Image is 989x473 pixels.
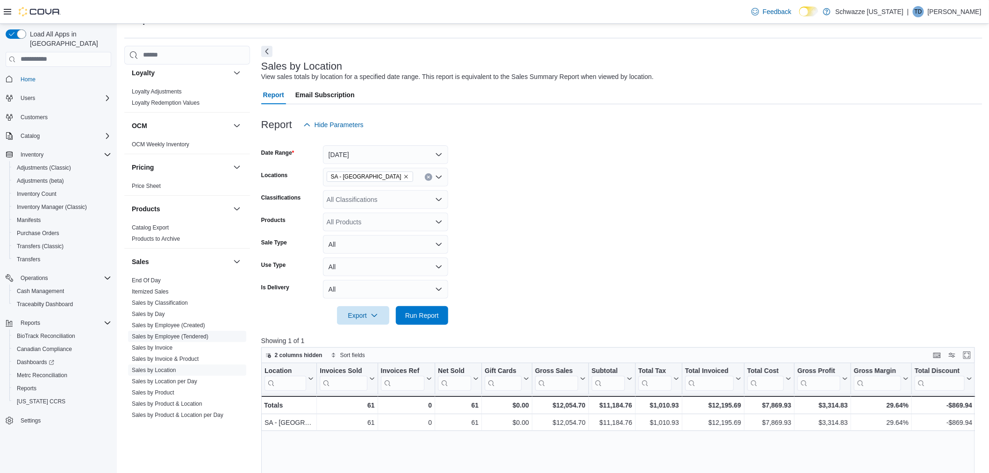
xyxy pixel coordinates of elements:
button: All [323,235,448,254]
button: Catalog [17,130,43,142]
button: Gross Profit [797,366,848,390]
span: Sales by Invoice [132,344,172,351]
span: Report [263,86,284,104]
div: 29.64% [854,400,909,411]
button: Enter fullscreen [961,350,973,361]
span: Reports [17,317,111,329]
span: Home [17,73,111,85]
span: Adjustments (Classic) [13,162,111,173]
a: Price Sheet [132,183,161,189]
div: 61 [320,417,374,428]
label: Products [261,216,286,224]
label: Date Range [261,149,294,157]
button: Adjustments (beta) [9,174,115,187]
span: Adjustments (beta) [13,175,111,186]
button: Users [17,93,39,104]
span: Sales by Classification [132,299,188,307]
div: Net Sold [438,366,471,375]
button: Export [337,306,389,325]
a: End Of Day [132,277,161,284]
span: Feedback [763,7,791,16]
button: Clear input [425,173,432,181]
a: [US_STATE] CCRS [13,396,69,407]
a: Sales by Product & Location [132,401,202,407]
div: Invoices Sold [320,366,367,375]
a: Canadian Compliance [13,344,76,355]
span: Products to Archive [132,235,180,243]
button: Canadian Compliance [9,343,115,356]
span: Manifests [17,216,41,224]
span: Transfers [13,254,111,265]
span: Traceabilty Dashboard [13,299,111,310]
a: Dashboards [13,357,58,368]
span: Dashboards [17,358,54,366]
input: Dark Mode [799,7,819,16]
span: Sales by Employee (Created) [132,322,205,329]
div: $0.00 [485,417,529,428]
button: Sales [132,257,229,266]
button: Users [2,92,115,105]
a: Dashboards [9,356,115,369]
h3: OCM [132,121,147,130]
p: [PERSON_NAME] [928,6,982,17]
div: Total Discount [915,366,965,375]
span: Reports [21,319,40,327]
div: 61 [438,400,479,411]
h3: Pricing [132,163,154,172]
span: Dark Mode [799,16,800,17]
button: Gift Cards [485,366,529,390]
button: Open list of options [435,173,443,181]
button: All [323,258,448,276]
div: Net Sold [438,366,471,390]
div: $12,054.70 [535,400,586,411]
a: Sales by Invoice & Product [132,356,199,362]
button: Subtotal [591,366,632,390]
button: Next [261,46,272,57]
span: Dashboards [13,357,111,368]
span: Users [21,94,35,102]
button: Remove SA - Denver from selection in this group [403,174,409,179]
span: Transfers [17,256,40,263]
p: | [907,6,909,17]
a: Sales by Location [132,367,176,373]
div: Pricing [124,180,250,195]
button: Catalog [2,129,115,143]
button: Reports [2,316,115,330]
div: $12,195.69 [685,417,741,428]
button: Reports [17,317,44,329]
div: 0 [380,417,431,428]
div: Gross Profit [797,366,840,390]
button: Inventory Manager (Classic) [9,201,115,214]
div: -$869.94 [915,400,972,411]
div: Total Invoiced [685,366,733,375]
label: Locations [261,172,288,179]
span: Reports [17,385,36,392]
a: OCM Weekly Inventory [132,141,189,148]
button: Inventory [2,148,115,161]
a: Home [17,74,39,85]
div: Loyalty [124,86,250,112]
div: $1,010.93 [638,417,679,428]
div: Invoices Sold [320,366,367,390]
div: OCM [124,139,250,154]
a: Adjustments (beta) [13,175,68,186]
span: Sales by Employee (Tendered) [132,333,208,340]
span: Users [17,93,111,104]
span: Cash Management [13,286,111,297]
button: Transfers [9,253,115,266]
span: Itemized Sales [132,288,169,295]
div: Sales [124,275,250,436]
div: Location [265,366,306,375]
div: 0 [380,400,431,411]
a: Transfers [13,254,44,265]
span: Catalog [21,132,40,140]
div: $12,054.70 [535,417,586,428]
span: Sales by Product & Location per Day [132,411,223,419]
a: Customers [17,112,51,123]
span: Price Sheet [132,182,161,190]
a: Sales by Product & Location per Day [132,412,223,418]
span: Metrc Reconciliation [13,370,111,381]
button: Total Tax [638,366,679,390]
a: Sales by Invoice [132,344,172,351]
